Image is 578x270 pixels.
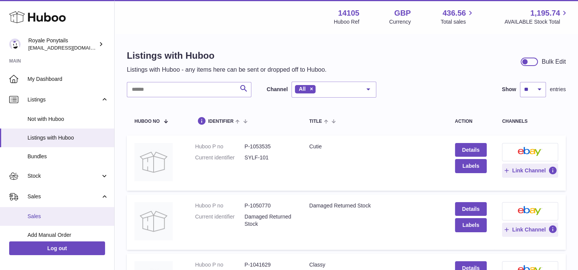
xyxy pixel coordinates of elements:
dd: P-1050770 [244,202,294,209]
dt: Current identifier [195,213,244,228]
span: Huboo no [134,119,160,124]
span: Bundles [28,153,108,160]
span: All [299,86,306,92]
button: Link Channel [502,164,558,177]
a: Log out [9,241,105,255]
img: Cutie [134,143,173,181]
div: Currency [389,18,411,26]
img: Damaged Returned Stock [134,202,173,240]
span: AVAILABLE Stock Total [504,18,569,26]
span: Link Channel [512,167,546,174]
dd: SYLF-101 [244,154,294,161]
img: qphill92@gmail.com [9,39,21,50]
a: Details [455,202,487,216]
dt: Huboo P no [195,143,244,150]
div: Damaged Returned Stock [309,202,439,209]
span: Link Channel [512,226,546,233]
span: 1,195.74 [530,8,560,18]
div: channels [502,119,558,124]
strong: GBP [394,8,411,18]
span: Sales [28,193,100,200]
p: Listings with Huboo - any items here can be sent or dropped off to Huboo. [127,66,327,74]
a: Details [455,143,487,157]
label: Channel [267,86,288,93]
div: Classy [309,261,439,268]
button: Link Channel [502,223,558,236]
div: Royale Ponytails [28,37,97,51]
button: Labels [455,159,487,173]
a: 436.56 Total sales [440,8,474,26]
span: Listings [28,96,100,103]
h1: Listings with Huboo [127,50,327,62]
img: ebay-small.png [518,147,543,156]
span: title [309,119,322,124]
span: [EMAIL_ADDRESS][DOMAIN_NAME] [28,45,112,51]
span: Total sales [440,18,474,26]
a: 1,195.74 AVAILABLE Stock Total [504,8,569,26]
dt: Huboo P no [195,261,244,268]
div: Bulk Edit [542,58,566,66]
strong: 14105 [338,8,359,18]
dd: Damaged Returned Stock [244,213,294,228]
span: 436.56 [442,8,466,18]
img: ebay-small.png [518,206,543,215]
span: Stock [28,172,100,180]
span: Sales [28,213,108,220]
button: Labels [455,218,487,232]
dd: P-1053535 [244,143,294,150]
div: Cutie [309,143,439,150]
label: Show [502,86,516,93]
div: action [455,119,487,124]
div: Huboo Ref [334,18,359,26]
span: identifier [208,119,234,124]
dd: P-1041629 [244,261,294,268]
span: entries [550,86,566,93]
span: Not with Huboo [28,116,108,123]
dt: Current identifier [195,154,244,161]
span: Add Manual Order [28,231,108,239]
span: My Dashboard [28,76,108,83]
span: Listings with Huboo [28,134,108,141]
dt: Huboo P no [195,202,244,209]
